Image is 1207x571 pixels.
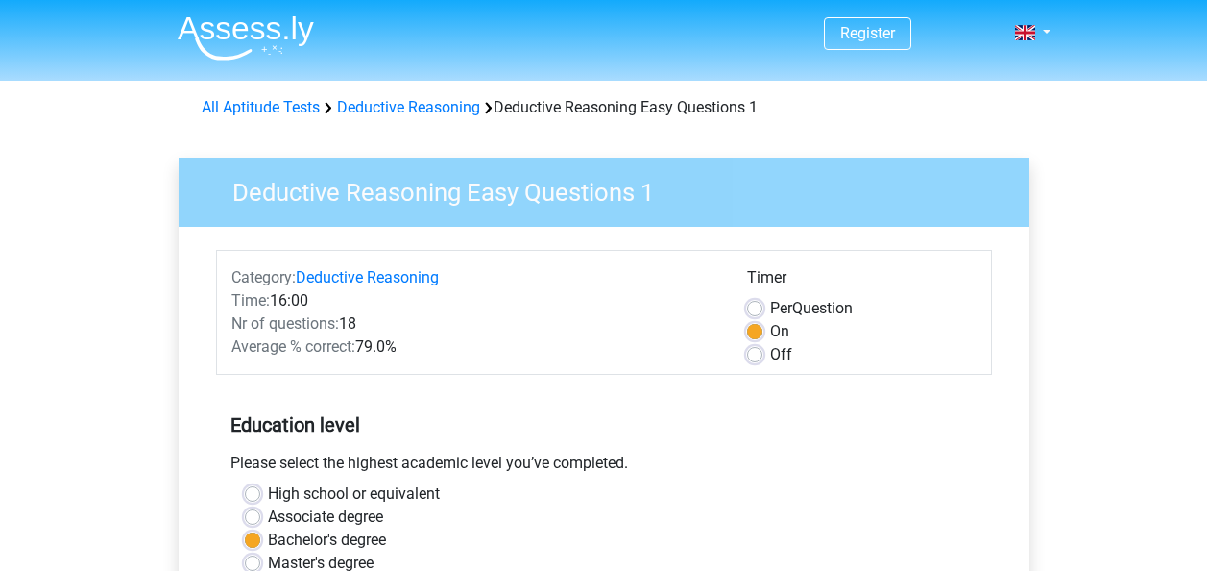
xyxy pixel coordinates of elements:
[268,506,383,529] label: Associate degree
[770,297,853,320] label: Question
[770,320,789,343] label: On
[194,96,1014,119] div: Deductive Reasoning Easy Questions 1
[230,406,978,444] h5: Education level
[268,529,386,552] label: Bachelor's degree
[840,24,895,42] a: Register
[178,15,314,61] img: Assessly
[231,291,270,310] span: Time:
[209,170,1015,208] h3: Deductive Reasoning Easy Questions 1
[217,289,733,312] div: 16:00
[231,314,339,333] span: Nr of questions:
[268,483,440,506] label: High school or equivalent
[770,299,792,317] span: Per
[296,268,439,286] a: Deductive Reasoning
[231,268,296,286] span: Category:
[337,98,480,116] a: Deductive Reasoning
[217,335,733,359] div: 79.0%
[202,98,320,116] a: All Aptitude Tests
[747,266,977,297] div: Timer
[231,337,355,356] span: Average % correct:
[217,312,733,335] div: 18
[216,452,992,483] div: Please select the highest academic level you’ve completed.
[770,343,792,366] label: Off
